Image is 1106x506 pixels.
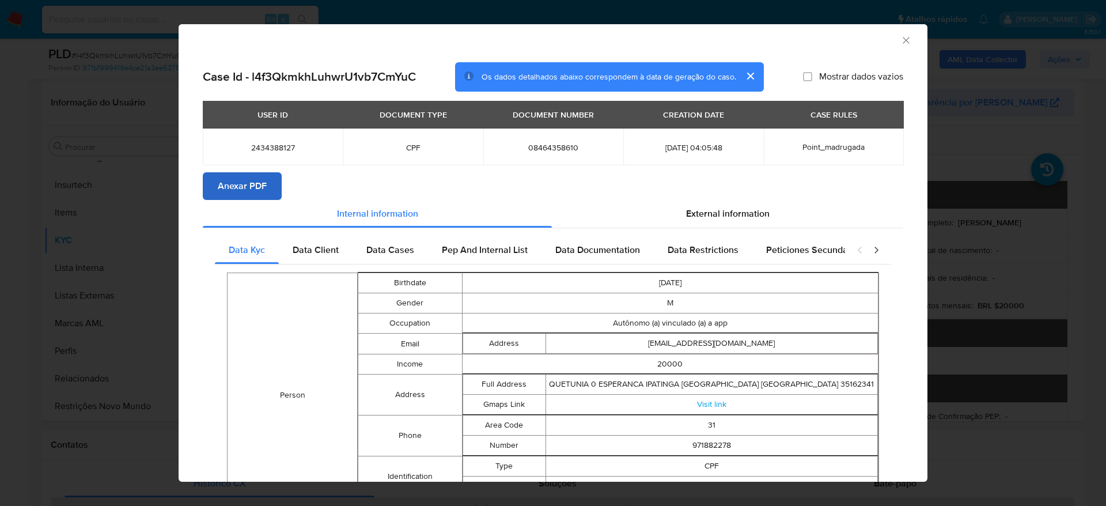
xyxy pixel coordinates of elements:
td: Full Address [463,375,546,395]
button: Fechar a janela [900,35,911,45]
td: Occupation [358,314,463,334]
td: Number [463,477,546,497]
td: 971882278 [546,436,877,456]
div: CREATION DATE [656,105,731,124]
span: CPF [357,142,469,153]
span: Data Cases [366,243,414,256]
td: QUETUNIA 0 ESPERANCA IPATINGA [GEOGRAPHIC_DATA] [GEOGRAPHIC_DATA] 35162341 [546,375,877,395]
input: Mostrar dados vazios [803,72,812,81]
td: 08464358610 [546,477,877,497]
td: Gender [358,293,463,314]
h2: Case Id - l4f3QkmkhLuhwrU1vb7CmYuC [203,69,416,84]
button: Anexar PDF [203,172,282,200]
div: closure-recommendation-modal [179,24,927,482]
td: 31 [546,416,877,436]
td: Number [463,436,546,456]
td: Phone [358,416,463,456]
td: Type [463,456,546,477]
td: Email [358,334,463,354]
div: Detailed internal info [215,236,845,264]
div: CASE RULES [804,105,864,124]
a: Visit link [697,398,726,410]
span: Point_madrugada [802,141,865,153]
span: [DATE] 04:05:48 [637,142,749,153]
td: Autônomo (a) vinculado (a) a app [462,314,878,334]
span: Data Documentation [555,243,640,256]
span: External information [686,207,770,220]
td: Income [358,354,463,375]
td: M [462,293,878,314]
div: DOCUMENT TYPE [373,105,454,124]
td: Birthdate [358,273,463,293]
span: Os dados detalhados abaixo correspondem à data de geração do caso. [482,71,736,82]
span: Pep And Internal List [442,243,528,256]
span: 08464358610 [497,142,609,153]
td: Identification [358,456,463,497]
td: [DATE] [462,273,878,293]
div: Detailed info [203,200,903,228]
div: DOCUMENT NUMBER [506,105,601,124]
span: Peticiones Secundarias [766,243,863,256]
span: Data Client [293,243,339,256]
span: Data Kyc [229,243,265,256]
div: USER ID [251,105,295,124]
td: Address [463,334,546,354]
span: 2434388127 [217,142,329,153]
button: cerrar [736,62,764,90]
td: 20000 [462,354,878,375]
td: Address [358,375,463,416]
td: Gmaps Link [463,395,546,415]
span: Data Restrictions [668,243,738,256]
span: Mostrar dados vazios [819,71,903,82]
td: Area Code [463,416,546,436]
td: [EMAIL_ADDRESS][DOMAIN_NAME] [546,334,877,354]
td: CPF [546,456,877,477]
span: Internal information [337,207,418,220]
span: Anexar PDF [218,173,267,199]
